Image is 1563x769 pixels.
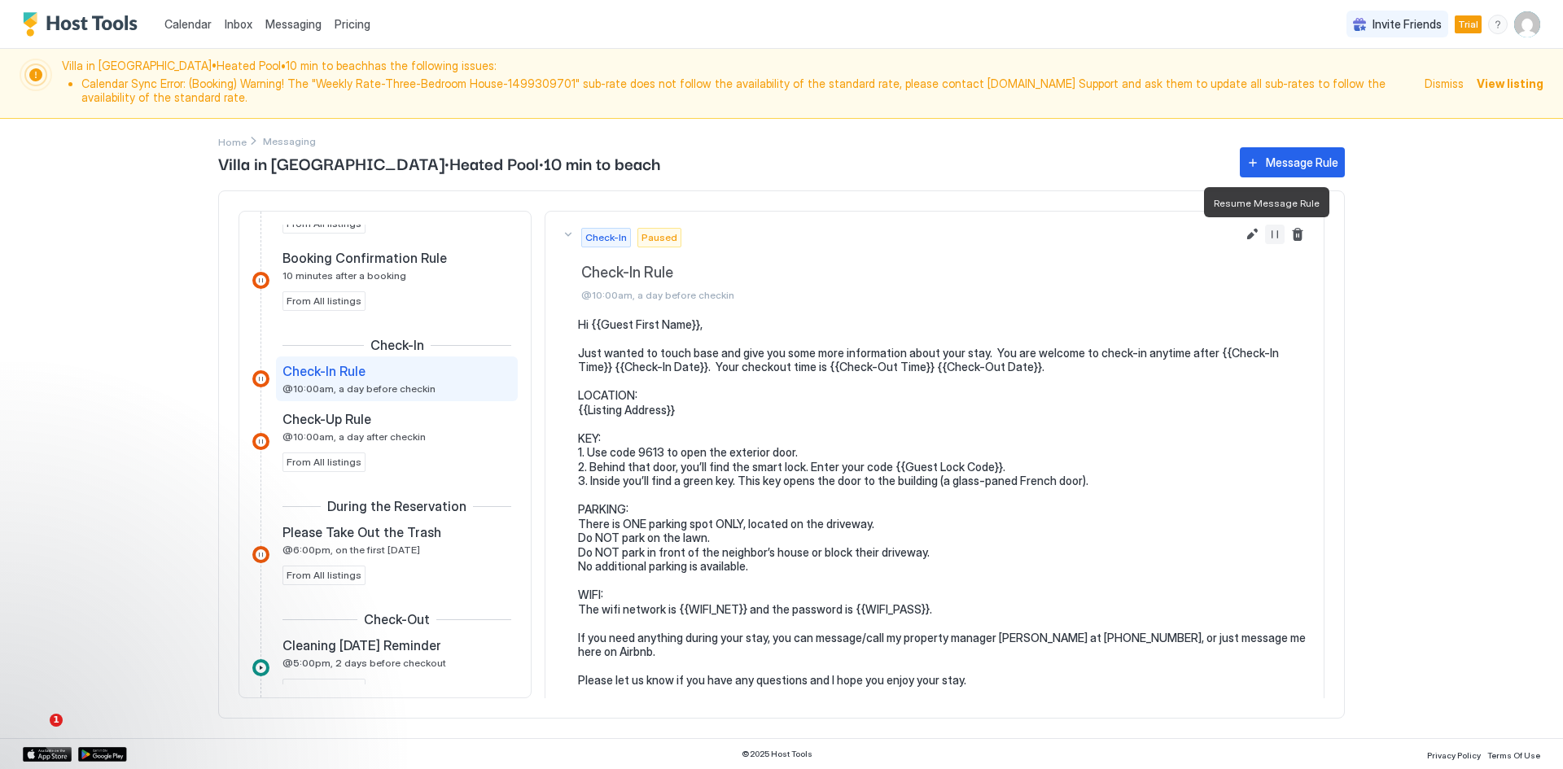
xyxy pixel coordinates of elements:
span: @10:00am, a day before checkin [581,289,1307,301]
span: From All listings [287,455,361,470]
span: @10:00am, a day before checkin [282,382,436,395]
button: Delete message rule [1288,225,1307,244]
span: @6:00pm, on the first [DATE] [282,544,420,556]
span: 10 minutes after a booking [282,269,406,282]
span: Home [218,136,247,148]
span: During the Reservation [327,498,466,514]
a: Messaging [265,15,322,33]
span: Check-Up Rule [282,411,371,427]
button: Check-InPausedCheck-In Rule@10:00am, a day before checkin [545,212,1324,317]
div: Breadcrumb [218,133,247,150]
div: View listing [1477,75,1543,92]
span: Paused [641,230,677,245]
span: Check-In Rule [581,264,1307,282]
button: Message Rule [1240,147,1345,177]
span: Villa in [GEOGRAPHIC_DATA]•Heated Pool•10 min to beach [218,151,1224,175]
a: Inbox [225,15,252,33]
div: User profile [1514,11,1540,37]
a: Calendar [164,15,212,33]
span: 1 [50,714,63,727]
span: From All listings [287,294,361,308]
span: © 2025 Host Tools [742,749,812,759]
div: Message Rule [1266,154,1338,171]
span: Breadcrumb [263,135,316,147]
a: App Store [23,747,72,762]
section: Check-InPausedCheck-In Rule@10:00am, a day before checkin [545,317,1324,704]
a: Home [218,133,247,150]
span: Villa in [GEOGRAPHIC_DATA]•Heated Pool•10 min to beach has the following issues: [62,59,1415,108]
iframe: Intercom live chat [16,714,55,753]
li: Calendar Sync Error: (Booking) Warning! The "Weekly Rate-Three-Bedroom House-1499309701" sub-rate... [81,76,1415,105]
pre: Hi {{Guest First Name}}, Just wanted to touch base and give you some more information about your ... [578,317,1307,688]
span: Calendar [164,17,212,31]
span: Please Take Out the Trash [282,524,441,540]
a: Google Play Store [78,747,127,762]
span: From All listings [287,568,361,583]
span: @10:00am, a day after checkin [282,430,426,443]
span: Pricing [335,17,370,32]
a: Terms Of Use [1487,745,1540,762]
button: Resume Message Rule [1265,225,1285,244]
span: Booking Confirmation Rule [282,250,447,266]
span: Check-Out [364,611,430,627]
span: Resume Message Rule [1214,197,1320,209]
span: Trial [1458,17,1478,32]
span: Check-In [585,230,627,245]
div: Dismiss [1425,75,1464,92]
div: menu [1488,15,1508,34]
iframe: Intercom notifications message [12,611,338,725]
span: Inbox [225,17,252,31]
span: Check-In [370,337,424,353]
span: Check-In Rule [282,363,366,379]
span: @5:00pm, 2 days before checkout [282,657,446,669]
span: Messaging [265,17,322,31]
a: Privacy Policy [1427,745,1481,762]
span: Cleaning [DATE] Reminder [282,637,441,653]
a: Host Tools Logo [23,12,145,37]
span: Privacy Policy [1427,750,1481,760]
span: Terms Of Use [1487,750,1540,760]
button: Edit message rule [1242,225,1262,244]
span: Invite Friends [1373,17,1442,32]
